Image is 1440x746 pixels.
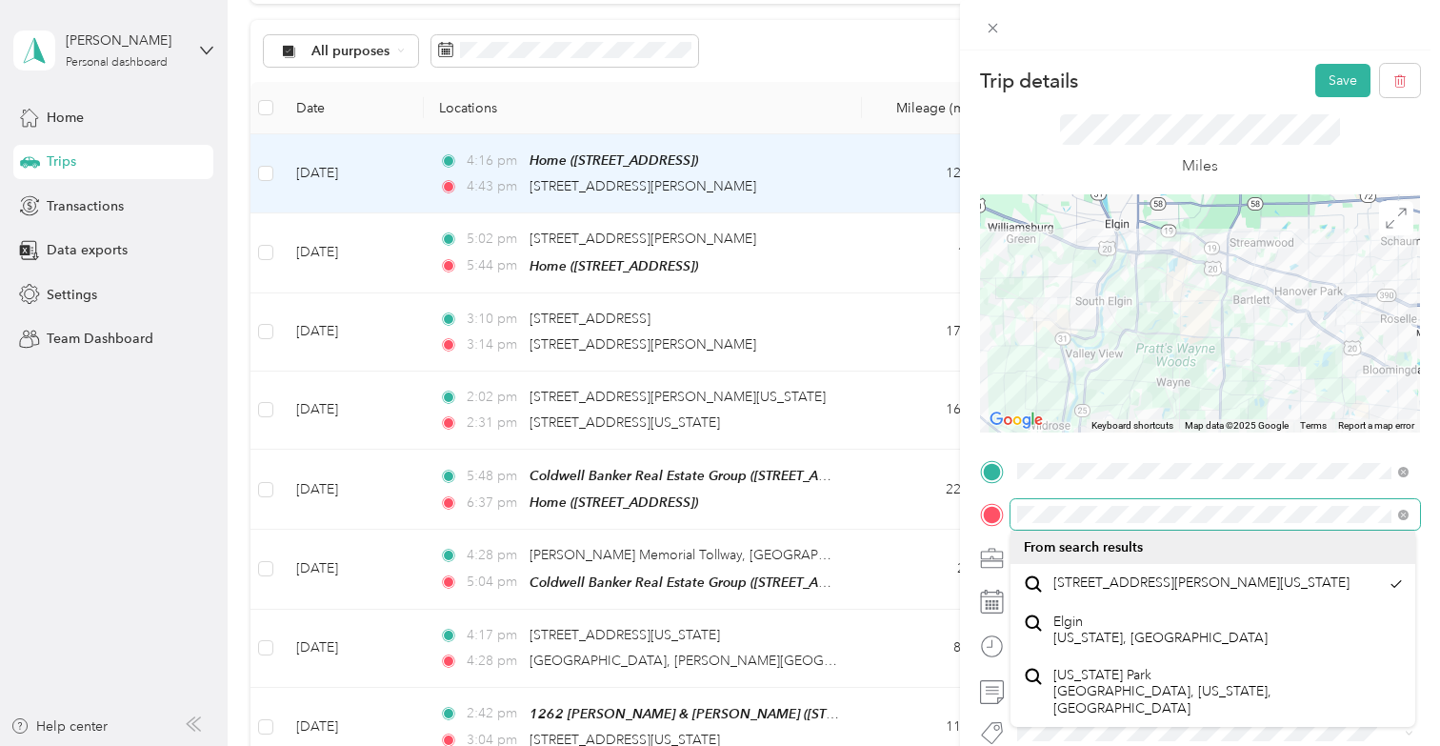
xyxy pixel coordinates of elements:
[1338,420,1414,431] a: Report a map error
[1091,419,1173,433] button: Keyboard shortcuts
[1185,420,1289,431] span: Map data ©2025 Google
[1315,64,1370,97] button: Save
[1024,539,1143,555] span: From search results
[985,408,1048,433] a: Open this area in Google Maps (opens a new window)
[1053,614,1268,647] span: Elgin [US_STATE], [GEOGRAPHIC_DATA]
[985,408,1048,433] img: Google
[980,68,1078,94] p: Trip details
[1053,667,1403,717] span: [US_STATE] Park [GEOGRAPHIC_DATA], [US_STATE], [GEOGRAPHIC_DATA]
[1300,420,1327,431] a: Terms (opens in new tab)
[1333,639,1440,746] iframe: Everlance-gr Chat Button Frame
[1053,575,1350,592] span: [STREET_ADDRESS][PERSON_NAME][US_STATE]
[1182,154,1218,178] p: Miles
